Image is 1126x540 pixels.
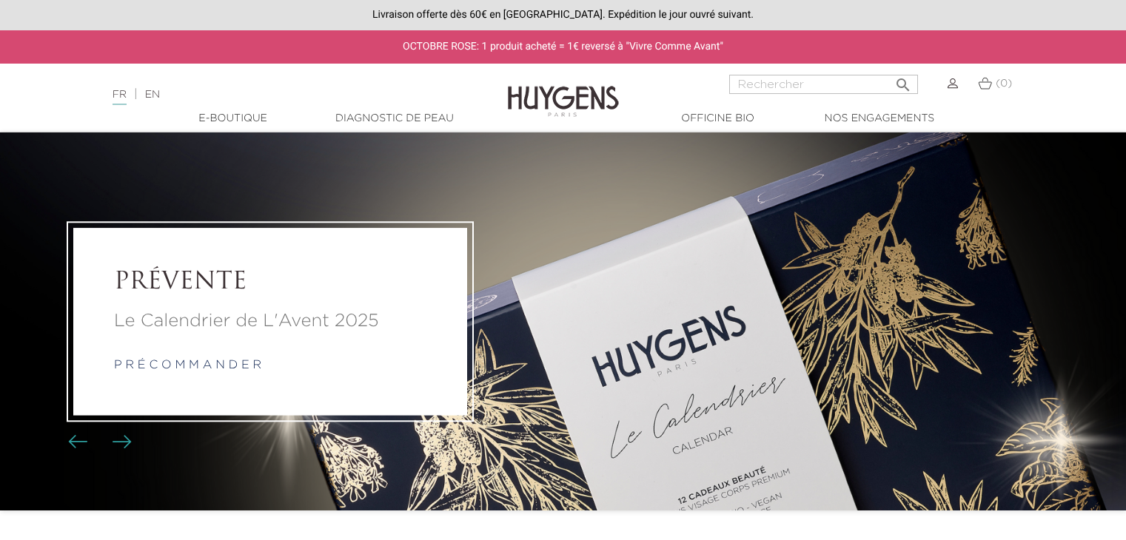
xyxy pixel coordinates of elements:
[74,431,122,453] div: Boutons du carrousel
[114,269,426,297] a: PRÉVENTE
[113,90,127,105] a: FR
[321,111,469,126] a: Diagnostic de peau
[114,308,426,334] a: Le Calendrier de L'Avent 2025
[890,70,916,90] button: 
[159,111,307,126] a: E-Boutique
[729,75,918,94] input: Rechercher
[996,78,1012,89] span: (0)
[508,62,619,119] img: Huygens
[894,72,912,90] i: 
[105,86,458,104] div: |
[145,90,160,100] a: EN
[805,111,954,126] a: Nos engagements
[644,111,792,126] a: Officine Bio
[114,360,261,371] a: p r é c o m m a n d e r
